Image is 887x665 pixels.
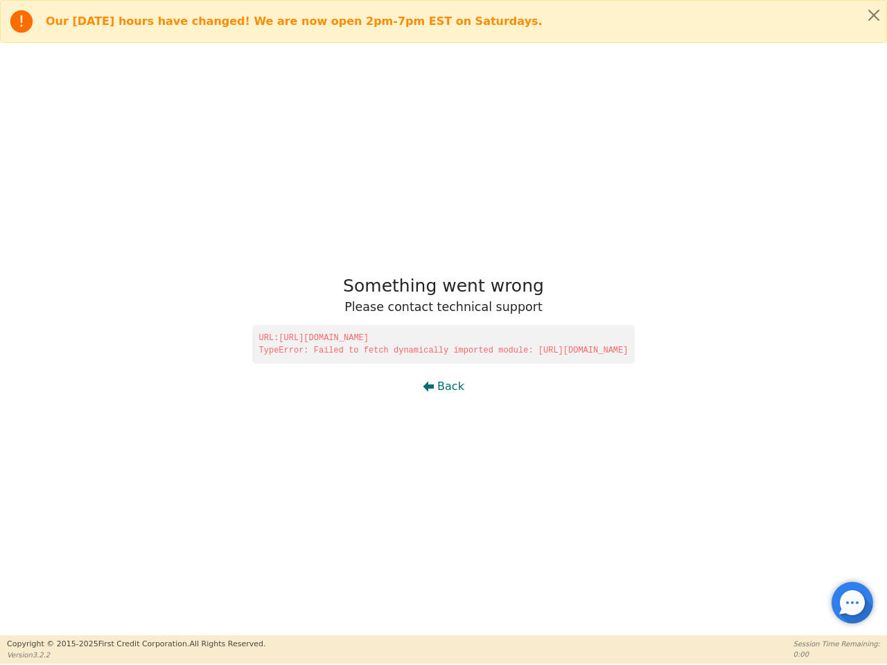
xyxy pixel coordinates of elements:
[259,332,629,344] span: URL: [URL][DOMAIN_NAME]
[46,15,543,28] b: Our [DATE] hours have changed! We are now open 2pm-7pm EST on Saturdays.
[343,300,544,314] h3: Please contact technical support
[437,378,464,395] span: Back
[259,344,629,357] span: TypeError: Failed to fetch dynamically imported module: [URL][DOMAIN_NAME]
[861,1,886,29] button: Close alert
[412,371,475,402] button: Back
[7,639,265,650] p: Copyright © 2015- 2025 First Credit Corporation.
[793,649,880,659] p: 0:00
[343,276,544,296] h1: Something went wrong
[7,650,265,660] p: Version 3.2.2
[793,639,880,649] p: Session Time Remaining:
[189,639,265,648] span: All Rights Reserved.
